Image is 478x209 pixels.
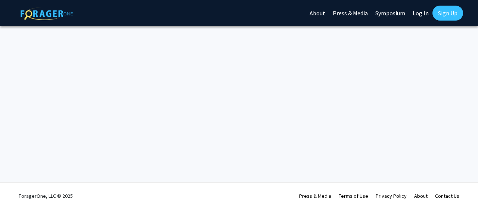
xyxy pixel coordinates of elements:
a: Terms of Use [339,193,368,199]
a: About [414,193,428,199]
a: Sign Up [432,6,463,21]
a: Contact Us [435,193,459,199]
a: Privacy Policy [376,193,407,199]
img: ForagerOne Logo [21,7,73,20]
a: Press & Media [299,193,331,199]
div: ForagerOne, LLC © 2025 [19,183,73,209]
